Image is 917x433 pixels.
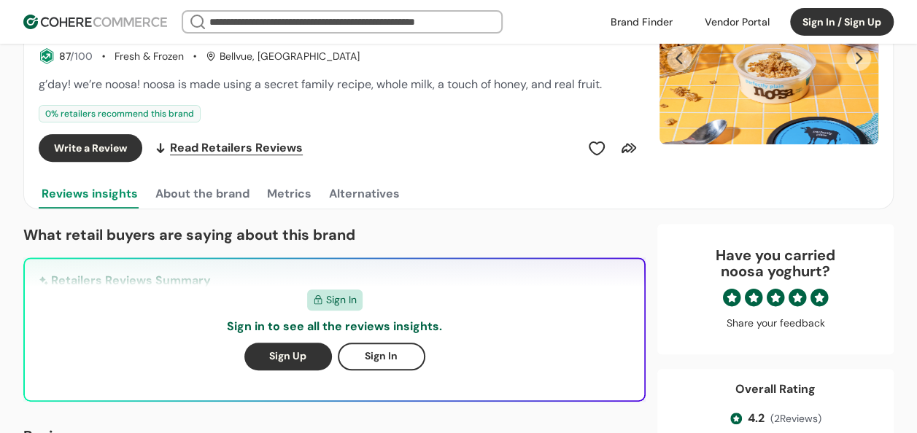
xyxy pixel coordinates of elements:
span: Sign In [326,292,357,308]
span: g’day! we’re noosa! noosa is made using a secret family recipe, whole milk, a touch of honey, and... [39,77,602,92]
span: 4.2 [748,410,765,427]
button: Write a Review [39,134,142,162]
button: Reviews insights [39,179,141,208]
button: About the brand [152,179,252,208]
p: noosa yoghurt ? [672,263,879,279]
div: Bellvue, [GEOGRAPHIC_DATA] [206,49,359,64]
div: 0 % retailers recommend this brand [39,105,201,122]
img: Cohere Logo [23,15,167,29]
span: ( 2 Reviews) [770,411,821,426]
button: Next Slide [846,46,871,71]
div: Have you carried [672,247,879,279]
button: Sign Up [244,343,332,370]
p: Sign in to see all the reviews insights. [227,318,442,335]
button: Metrics [264,179,314,208]
div: Fresh & Frozen [115,49,184,64]
a: Read Retailers Reviews [154,134,303,162]
button: Sign In / Sign Up [790,8,894,36]
button: Alternatives [326,179,403,208]
div: Overall Rating [735,381,816,398]
span: /100 [70,50,93,63]
p: What retail buyers are saying about this brand [23,224,646,246]
button: Previous Slide [667,46,692,71]
button: Sign In [338,343,425,370]
span: 87 [59,50,70,63]
span: Read Retailers Reviews [170,139,303,157]
div: Share your feedback [672,316,879,331]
